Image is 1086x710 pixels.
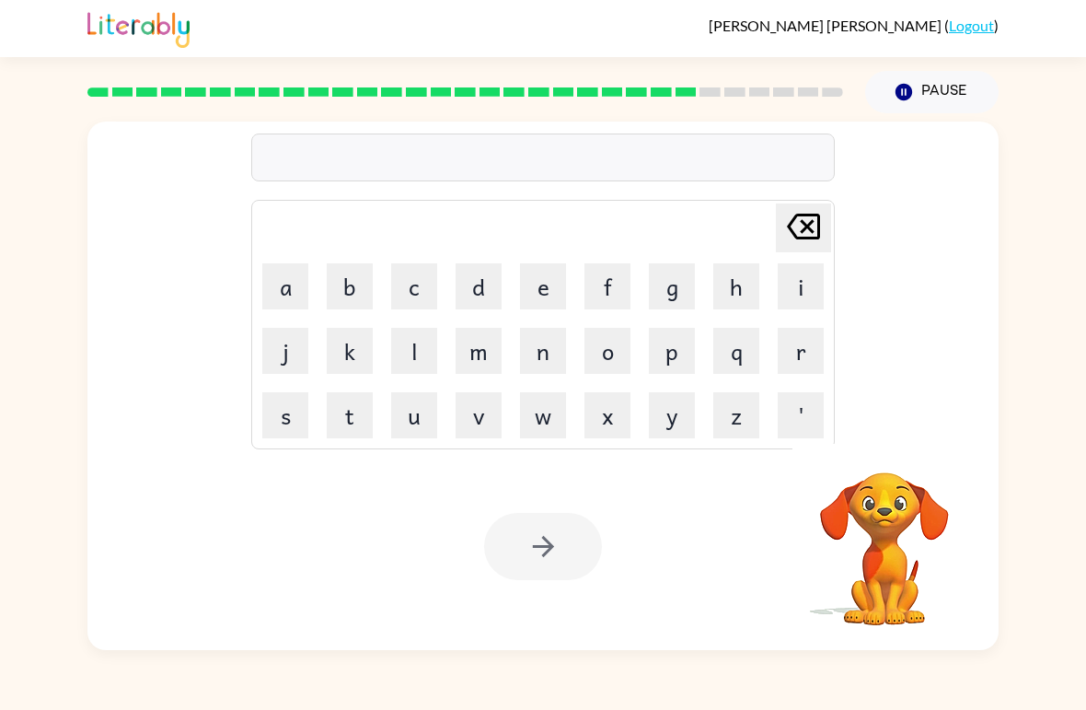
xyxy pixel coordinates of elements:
[520,263,566,309] button: e
[520,328,566,374] button: n
[327,392,373,438] button: t
[391,263,437,309] button: c
[709,17,944,34] span: [PERSON_NAME] [PERSON_NAME]
[262,392,308,438] button: s
[391,392,437,438] button: u
[649,392,695,438] button: y
[391,328,437,374] button: l
[649,263,695,309] button: g
[713,263,759,309] button: h
[949,17,994,34] a: Logout
[327,263,373,309] button: b
[778,392,824,438] button: '
[649,328,695,374] button: p
[520,392,566,438] button: w
[713,392,759,438] button: z
[792,444,976,628] video: Your browser must support playing .mp4 files to use Literably. Please try using another browser.
[709,17,999,34] div: ( )
[865,71,999,113] button: Pause
[262,328,308,374] button: j
[713,328,759,374] button: q
[87,7,190,48] img: Literably
[584,263,630,309] button: f
[327,328,373,374] button: k
[456,392,502,438] button: v
[456,263,502,309] button: d
[584,392,630,438] button: x
[778,263,824,309] button: i
[456,328,502,374] button: m
[584,328,630,374] button: o
[262,263,308,309] button: a
[778,328,824,374] button: r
